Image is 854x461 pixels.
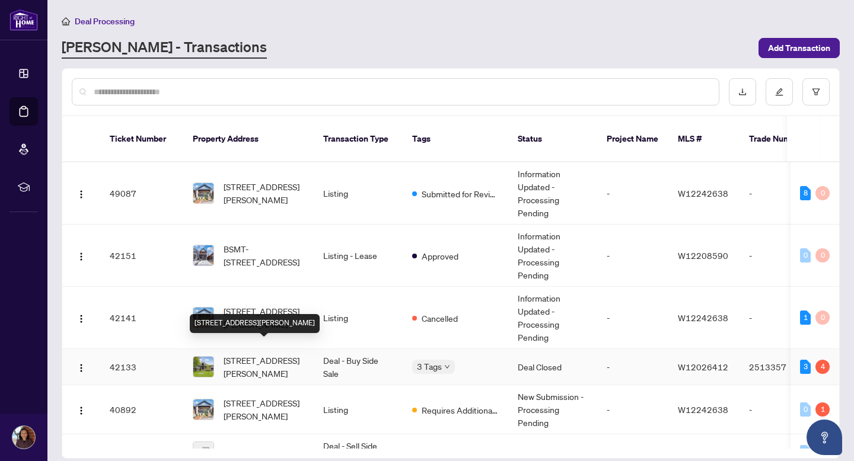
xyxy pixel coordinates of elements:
div: 3 [800,360,811,374]
td: - [597,287,668,349]
button: Logo [72,246,91,265]
td: Information Updated - Processing Pending [508,162,597,225]
button: edit [766,78,793,105]
td: Information Updated - Processing Pending [508,225,597,287]
img: Logo [77,190,86,199]
span: Submitted for Review [422,187,499,200]
div: 0 [800,402,811,417]
div: 0 [815,248,830,262]
span: W12242638 [678,188,728,199]
th: Property Address [183,116,314,162]
img: Logo [77,406,86,415]
th: Transaction Type [314,116,403,162]
span: filter [812,88,820,96]
td: 2513357 [740,349,823,385]
span: W12242638 [678,312,728,323]
button: Logo [72,184,91,203]
span: Draft [422,446,440,459]
td: Listing [314,162,403,225]
th: Ticket Number [100,116,183,162]
td: - [597,225,668,287]
span: [STREET_ADDRESS][PERSON_NAME] [224,180,304,206]
img: Logo [77,314,86,324]
button: Logo [72,357,91,376]
td: Deal - Buy Side Sale [314,349,403,385]
img: thumbnail-img [193,245,213,265]
td: Information Updated - Processing Pending [508,287,597,349]
img: Logo [77,252,86,261]
img: thumbnail-img [193,357,213,377]
span: edit [775,88,783,96]
img: Logo [77,363,86,373]
span: Requires Additional Docs [422,404,499,417]
span: [STREET_ADDRESS][PERSON_NAME] [224,396,304,422]
td: 49087 [100,162,183,225]
a: [PERSON_NAME] - Transactions [62,37,267,59]
td: Listing [314,385,403,434]
button: Logo [72,400,91,419]
td: - [597,385,668,434]
th: Trade Number [740,116,823,162]
img: thumbnail-img [193,183,213,203]
td: - [597,162,668,225]
img: Profile Icon [12,426,35,449]
td: - [740,225,823,287]
span: home [62,17,70,25]
span: Add Transaction [768,39,830,57]
td: Deal Closed [508,349,597,385]
td: 42141 [100,287,183,349]
div: 4 [815,360,830,374]
td: 40892 [100,385,183,434]
button: download [729,78,756,105]
div: 0 [815,186,830,200]
td: 42151 [100,225,183,287]
div: 1 [815,402,830,417]
button: Open asap [807,420,842,455]
td: - [740,162,823,225]
span: [STREET_ADDRESS][PERSON_NAME] [224,354,304,380]
div: 0 [800,248,811,262]
div: 0 [800,445,811,459]
button: Logo [72,308,91,327]
td: - [740,287,823,349]
span: BSMT-[STREET_ADDRESS] [224,242,304,268]
span: W12208590 [678,250,728,261]
th: MLS # [668,116,740,162]
th: Status [508,116,597,162]
span: download [738,88,747,96]
th: Tags [403,116,508,162]
img: logo [9,9,38,31]
span: Cancelled [422,312,458,325]
td: - [740,385,823,434]
button: Add Transaction [759,38,840,58]
td: - [597,349,668,385]
span: - [224,446,227,459]
span: Approved [422,249,458,262]
td: Listing [314,287,403,349]
span: [STREET_ADDRESS][PERSON_NAME] [224,305,304,331]
span: W12026412 [678,361,728,372]
div: 1 [800,310,811,325]
span: 3 Tags [417,360,442,373]
td: Listing - Lease [314,225,403,287]
span: down [444,364,450,370]
span: W12242638 [678,404,728,415]
td: New Submission - Processing Pending [508,385,597,434]
div: [STREET_ADDRESS][PERSON_NAME] [190,314,320,333]
td: 42133 [100,349,183,385]
div: 8 [800,186,811,200]
span: Deal Processing [75,16,135,27]
div: 0 [815,310,830,325]
img: thumbnail-img [193,399,213,420]
th: Project Name [597,116,668,162]
img: thumbnail-img [193,308,213,328]
button: filter [802,78,830,105]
